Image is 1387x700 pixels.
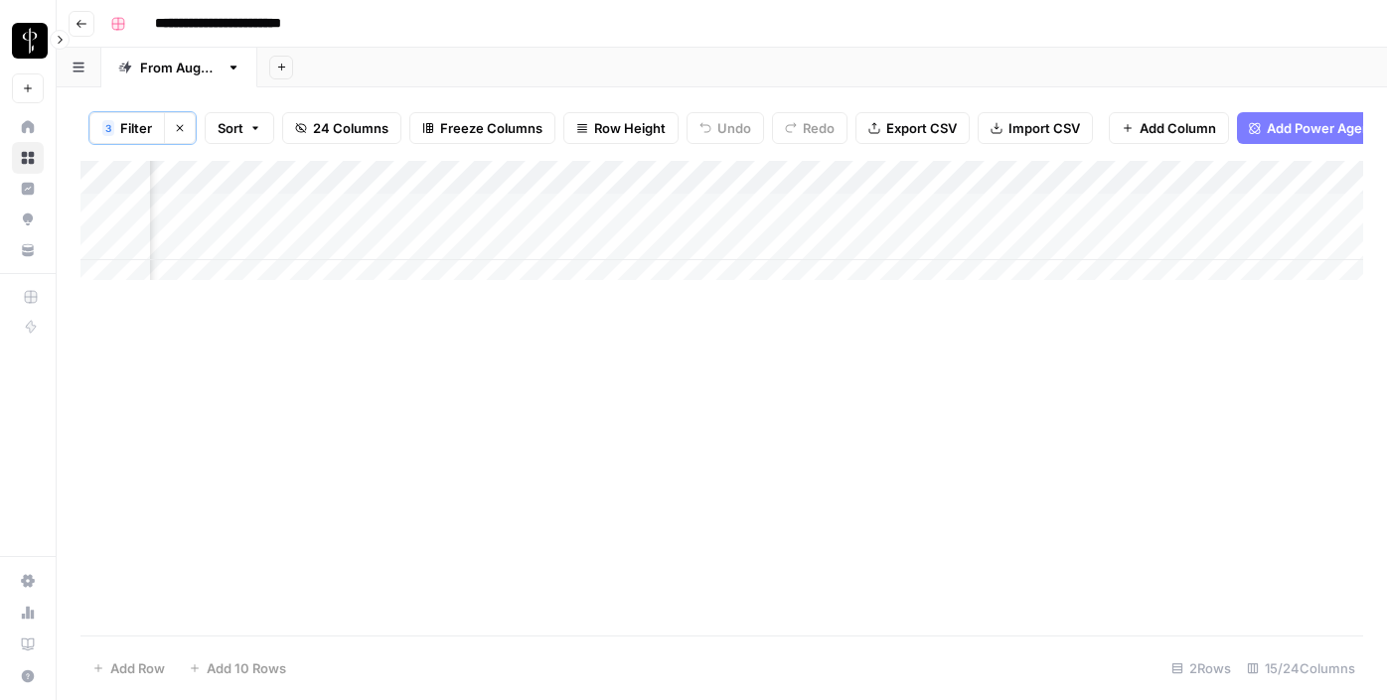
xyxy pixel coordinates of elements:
a: Settings [12,565,44,597]
a: Home [12,111,44,143]
span: Redo [803,118,835,138]
span: Add Column [1140,118,1216,138]
button: 3Filter [89,112,164,144]
button: Export CSV [855,112,970,144]
a: Insights [12,173,44,205]
span: Add Power Agent [1267,118,1375,138]
span: Sort [218,118,243,138]
span: 3 [105,120,111,136]
span: 24 Columns [313,118,388,138]
span: Add Row [110,658,165,678]
a: From [DATE] [101,48,257,87]
div: 2 Rows [1163,652,1239,684]
span: Export CSV [886,118,957,138]
button: Add Column [1109,112,1229,144]
span: Add 10 Rows [207,658,286,678]
span: Filter [120,118,152,138]
button: 24 Columns [282,112,401,144]
button: Import CSV [978,112,1093,144]
span: Undo [717,118,751,138]
div: From [DATE] [140,58,219,77]
button: Add Row [80,652,177,684]
button: Row Height [563,112,679,144]
span: Import CSV [1008,118,1080,138]
button: Freeze Columns [409,112,555,144]
div: 3 [102,120,114,136]
button: Help + Support [12,660,44,692]
button: Redo [772,112,848,144]
button: Sort [205,112,274,144]
a: Your Data [12,234,44,266]
a: Learning Hub [12,629,44,660]
button: Add Power Agent [1237,112,1387,144]
button: Workspace: LP Production Workloads [12,16,44,66]
span: Freeze Columns [440,118,542,138]
button: Undo [687,112,764,144]
span: Row Height [594,118,666,138]
a: Opportunities [12,204,44,235]
a: Browse [12,142,44,174]
div: 15/24 Columns [1239,652,1363,684]
button: Add 10 Rows [177,652,298,684]
a: Usage [12,597,44,629]
img: LP Production Workloads Logo [12,23,48,59]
